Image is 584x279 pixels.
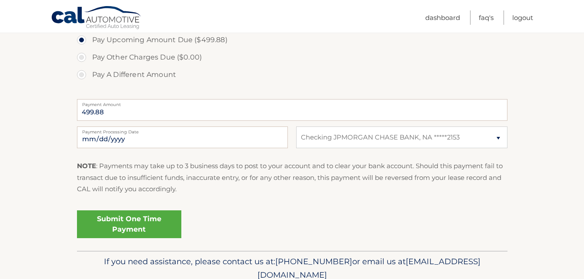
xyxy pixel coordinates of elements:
[77,66,507,83] label: Pay A Different Amount
[275,256,352,266] span: [PHONE_NUMBER]
[77,49,507,66] label: Pay Other Charges Due ($0.00)
[77,210,181,238] a: Submit One Time Payment
[77,99,507,106] label: Payment Amount
[77,99,507,121] input: Payment Amount
[425,10,460,25] a: Dashboard
[77,126,288,133] label: Payment Processing Date
[77,162,96,170] strong: NOTE
[77,160,507,195] p: : Payments may take up to 3 business days to post to your account and to clear your bank account....
[77,31,507,49] label: Pay Upcoming Amount Due ($499.88)
[77,126,288,148] input: Payment Date
[479,10,494,25] a: FAQ's
[51,6,142,31] a: Cal Automotive
[512,10,533,25] a: Logout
